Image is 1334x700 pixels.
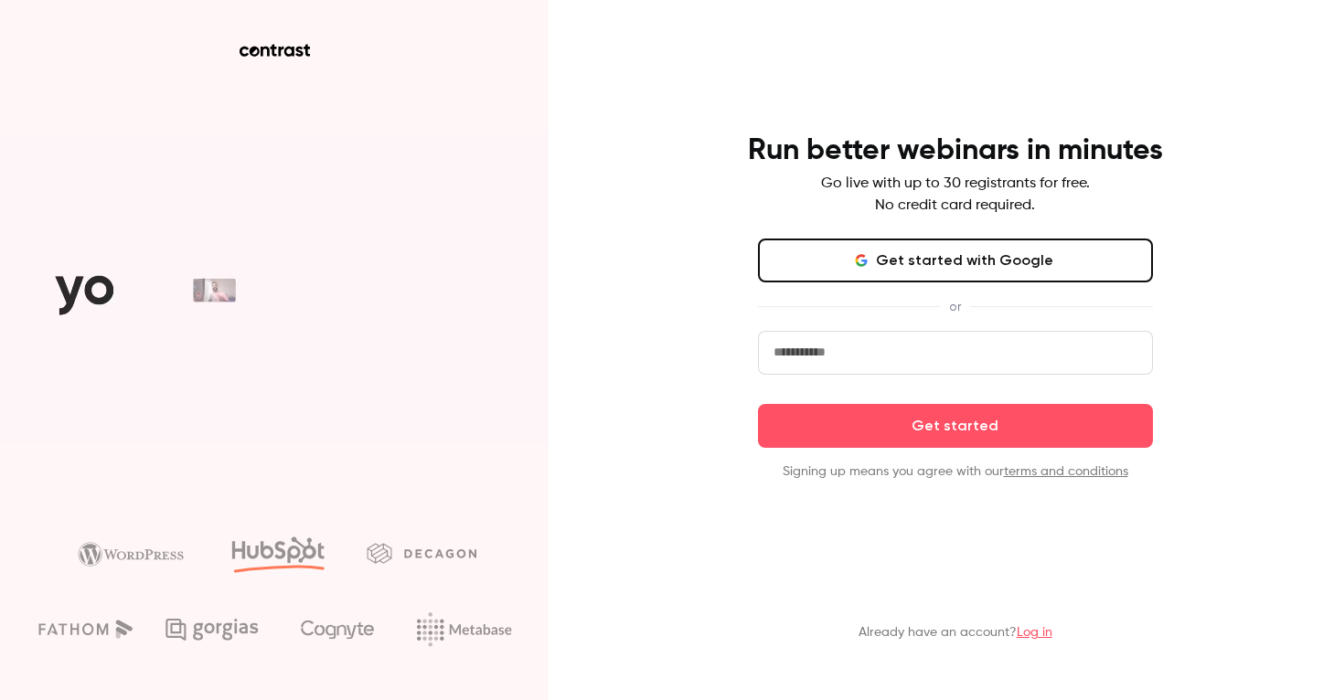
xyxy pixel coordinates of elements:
[821,173,1090,217] p: Go live with up to 30 registrants for free. No credit card required.
[940,297,970,316] span: or
[1017,626,1052,639] a: Log in
[758,239,1153,282] button: Get started with Google
[1004,465,1128,478] a: terms and conditions
[758,404,1153,448] button: Get started
[748,133,1163,169] h4: Run better webinars in minutes
[758,462,1153,481] p: Signing up means you agree with our
[367,543,476,563] img: decagon
[859,623,1052,642] p: Already have an account?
